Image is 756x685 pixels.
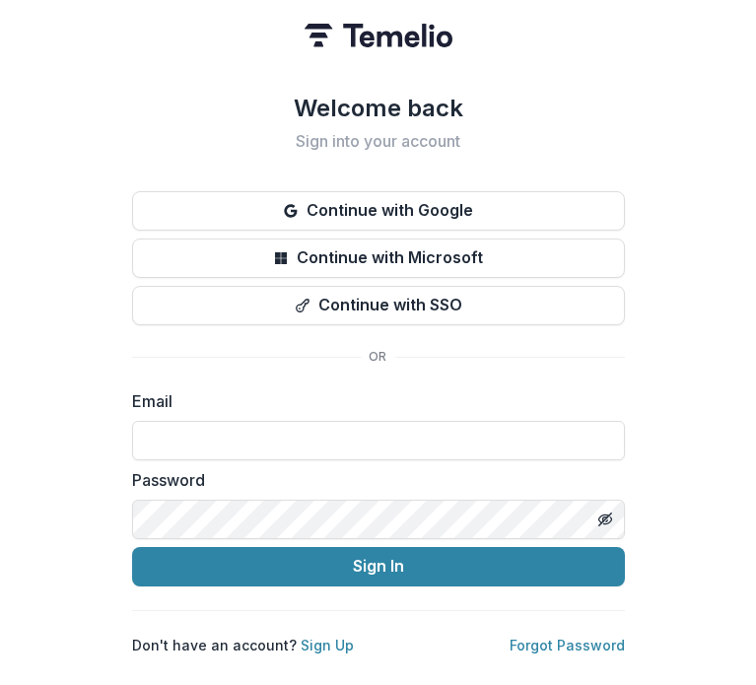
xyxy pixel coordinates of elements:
[132,191,625,231] button: Continue with Google
[305,24,452,47] img: Temelio
[132,239,625,278] button: Continue with Microsoft
[132,286,625,325] button: Continue with SSO
[132,93,625,124] h1: Welcome back
[132,132,625,151] h2: Sign into your account
[132,547,625,586] button: Sign In
[301,637,354,653] a: Sign Up
[589,504,621,535] button: Toggle password visibility
[132,389,613,413] label: Email
[132,468,613,492] label: Password
[132,635,354,655] p: Don't have an account?
[510,637,625,653] a: Forgot Password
